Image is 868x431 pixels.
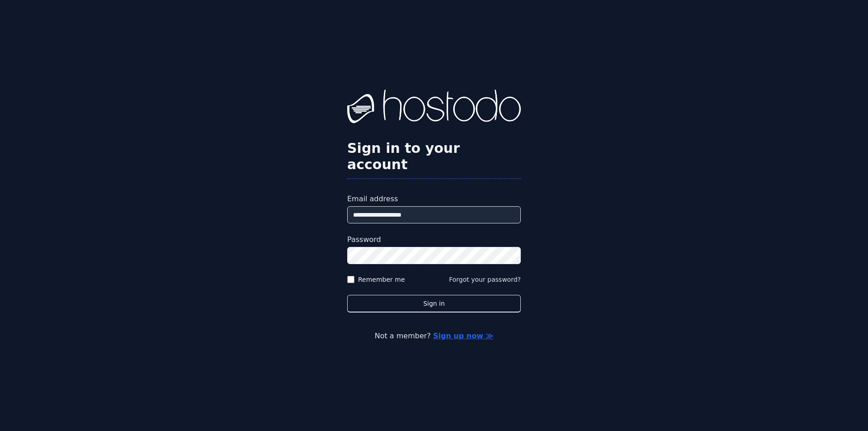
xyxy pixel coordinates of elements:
[347,295,521,313] button: Sign in
[449,275,521,284] button: Forgot your password?
[347,90,521,126] img: Hostodo
[347,140,521,173] h2: Sign in to your account
[433,332,493,340] a: Sign up now ≫
[347,194,521,204] label: Email address
[358,275,405,284] label: Remember me
[43,331,825,341] p: Not a member?
[347,234,521,245] label: Password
